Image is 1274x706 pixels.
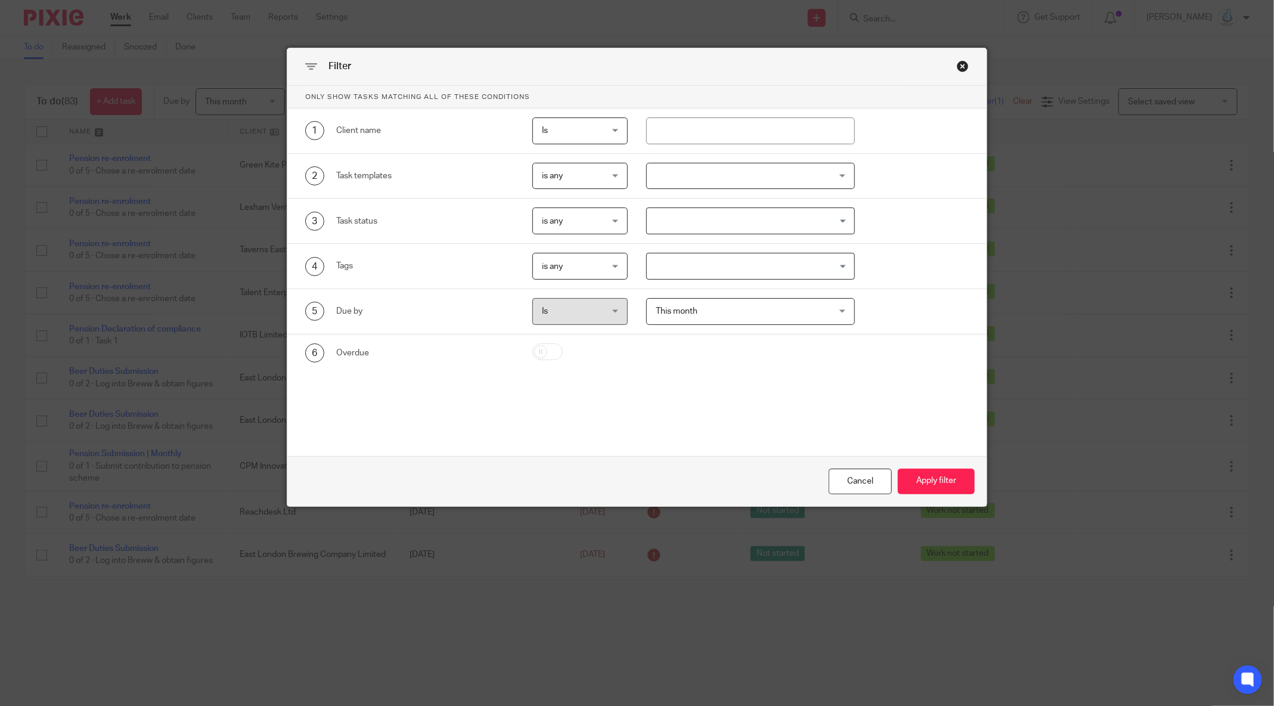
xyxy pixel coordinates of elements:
[542,172,563,180] span: is any
[336,305,514,317] div: Due by
[648,210,848,231] input: Search for option
[648,256,848,277] input: Search for option
[542,217,563,225] span: is any
[646,208,855,234] div: Search for option
[305,257,324,276] div: 4
[656,307,698,315] span: This month
[305,121,324,140] div: 1
[542,126,548,135] span: Is
[646,253,855,280] div: Search for option
[336,347,514,359] div: Overdue
[336,125,514,137] div: Client name
[305,343,324,363] div: 6
[305,302,324,321] div: 5
[829,469,892,494] div: Close this dialog window
[542,307,548,315] span: Is
[336,215,514,227] div: Task status
[898,469,975,494] button: Apply filter
[336,260,514,272] div: Tags
[328,61,351,71] span: Filter
[305,166,324,185] div: 2
[305,212,324,231] div: 3
[287,86,987,109] p: Only show tasks matching all of these conditions
[542,262,563,271] span: is any
[957,60,969,72] div: Close this dialog window
[336,170,514,182] div: Task templates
